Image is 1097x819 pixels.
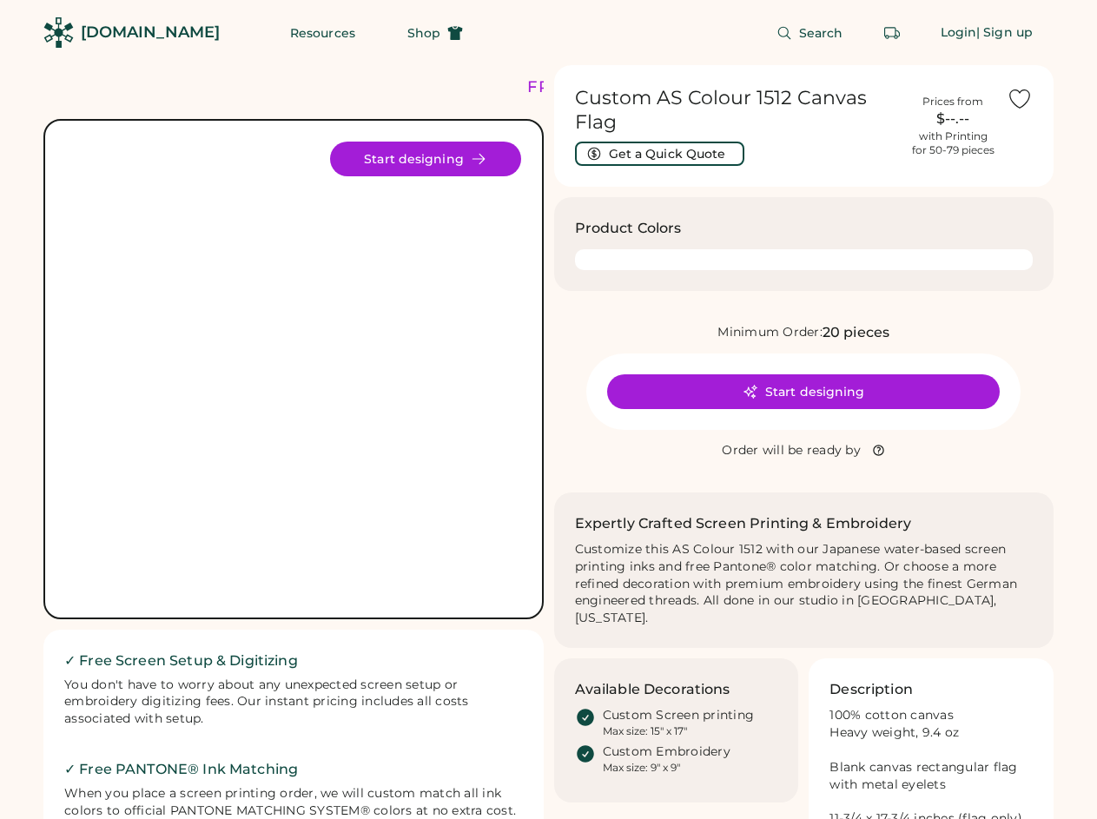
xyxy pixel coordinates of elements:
h3: Product Colors [575,218,682,239]
button: Start designing [330,142,521,176]
img: Rendered Logo - Screens [43,17,74,48]
h2: Expertly Crafted Screen Printing & Embroidery [575,513,912,534]
div: Order will be ready by [722,442,861,459]
img: AS Colour 1512 Product Image [66,142,521,597]
div: 20 pieces [823,322,889,343]
div: Prices from [922,95,983,109]
div: Max size: 15" x 17" [603,724,687,738]
button: Search [756,16,864,50]
div: 1512 Style Image [66,142,521,597]
div: | Sign up [976,24,1033,42]
h3: Available Decorations [575,679,730,700]
button: Resources [269,16,376,50]
span: Shop [407,27,440,39]
h2: ✓ Free Screen Setup & Digitizing [64,651,523,671]
button: Start designing [607,374,1000,409]
div: $--.-- [909,109,996,129]
div: Login [941,24,977,42]
button: Get a Quick Quote [575,142,744,166]
div: Customize this AS Colour 1512 with our Japanese water-based screen printing inks and free Pantone... [575,541,1034,627]
div: You don't have to worry about any unexpected screen setup or embroidery digitizing fees. Our inst... [64,677,523,729]
h2: ✓ Free PANTONE® Ink Matching [64,759,523,780]
div: FREE SHIPPING [527,76,677,99]
div: [DOMAIN_NAME] [81,22,220,43]
div: with Printing for 50-79 pieces [912,129,995,157]
button: Retrieve an order [875,16,909,50]
h3: Description [829,679,913,700]
div: Minimum Order: [717,324,823,341]
button: Shop [387,16,484,50]
h1: Custom AS Colour 1512 Canvas Flag [575,86,900,135]
div: Custom Embroidery [603,743,730,761]
div: Custom Screen printing [603,707,755,724]
span: Search [799,27,843,39]
div: Max size: 9" x 9" [603,761,680,775]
